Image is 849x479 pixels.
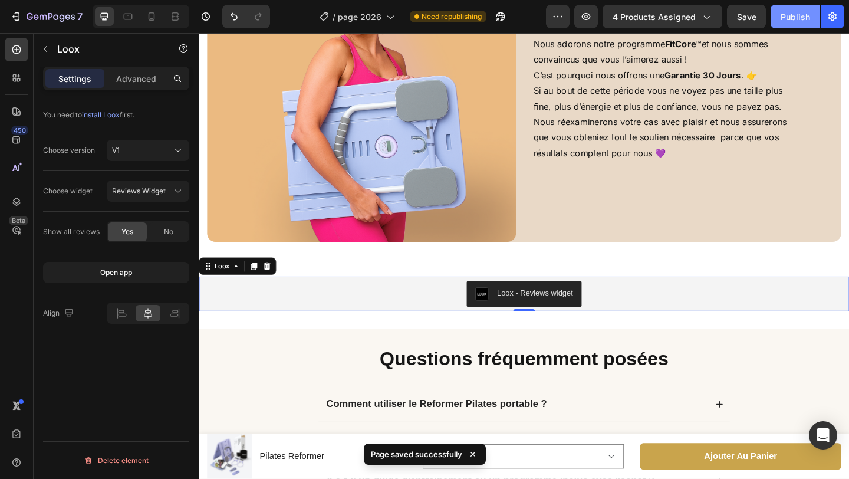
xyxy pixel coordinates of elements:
p: Si au bout de cette période vous ne voyez pas une taille plus fine, plus d’énergie et plus de con... [364,54,644,139]
p: Settings [58,73,91,85]
button: Publish [771,5,820,28]
div: You need to first. [43,110,189,120]
p: Advanced [116,73,156,85]
button: Reviews Widget [107,181,189,202]
button: Save [727,5,766,28]
span: Save [737,12,756,22]
div: 450 [11,126,28,135]
strong: FitCore™ [507,6,547,18]
div: Open Intercom Messenger [809,421,837,450]
span: Reviews Widget [112,186,166,195]
h1: Pilates Reformer [65,453,137,468]
span: Yes [121,227,133,237]
button: 4 products assigned [603,5,722,28]
p: Page saved successfully [371,448,462,460]
span: Need republishing [422,11,482,22]
h2: Questions fréquemment posées [127,339,581,369]
span: V1 [112,146,120,155]
p: 7 [77,9,83,24]
div: Align [43,306,76,321]
div: Loox [15,248,36,259]
strong: Garantie 30 Jours [506,40,590,51]
img: loox.png [301,277,315,291]
div: Choose version [43,145,95,156]
div: Undo/Redo [222,5,270,28]
p: Loox [57,42,157,56]
div: Open app [100,267,132,278]
div: Loox - Reviews widget [324,277,407,289]
button: 7 [5,5,88,28]
button: V1 [107,140,189,161]
div: Show all reviews [43,227,100,237]
span: / [333,11,335,23]
div: Ajouter au panier [549,454,629,467]
div: Beta [9,216,28,225]
span: install Loox [82,110,120,119]
div: Choose widget [43,186,93,196]
span: 4 products assigned [613,11,696,23]
div: Delete element [84,454,149,468]
span: No [164,227,173,237]
button: Loox - Reviews widget [291,270,416,298]
button: Delete element [43,451,189,470]
strong: Comment utiliser le Reformer Pilates portable ? [139,398,379,409]
button: Ajouter au panier [480,446,699,475]
span: page 2026 [338,11,381,23]
button: Open app [43,262,189,283]
iframe: Design area [199,33,849,479]
p: Nous adorons notre programme et nous sommes convaincus que vous l’aimerez aussi ! C’est pourquoi ... [364,4,644,54]
div: Publish [781,11,810,23]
